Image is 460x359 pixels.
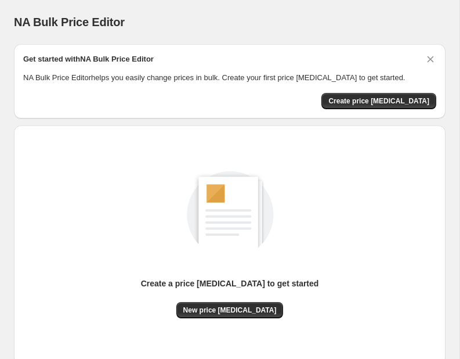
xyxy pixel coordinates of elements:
p: Create a price [MEDICAL_DATA] to get started [141,278,319,289]
button: Create price change job [321,93,436,109]
span: Create price [MEDICAL_DATA] [328,96,429,106]
h2: Get started with NA Bulk Price Editor [23,53,154,65]
button: Dismiss card [425,53,436,65]
p: NA Bulk Price Editor helps you easily change prices in bulk. Create your first price [MEDICAL_DAT... [23,72,436,84]
span: New price [MEDICAL_DATA] [183,306,277,315]
span: NA Bulk Price Editor [14,16,125,28]
button: New price [MEDICAL_DATA] [176,302,284,318]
